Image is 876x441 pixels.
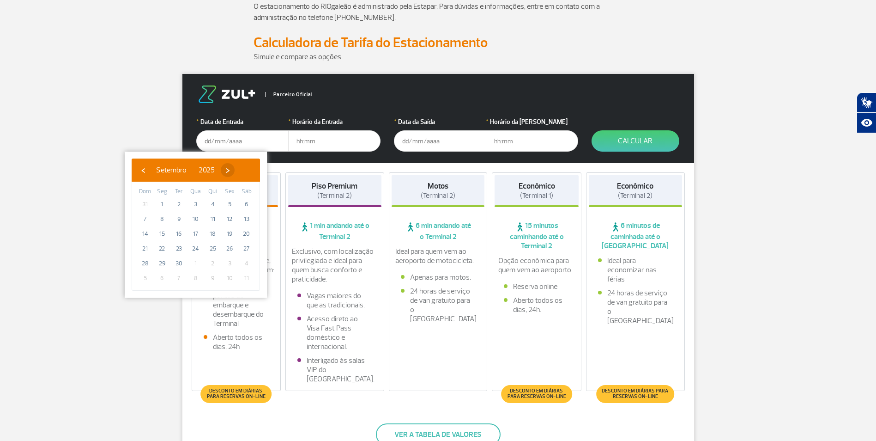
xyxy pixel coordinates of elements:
[401,287,476,324] li: 24 horas de serviço de van gratuito para o [GEOGRAPHIC_DATA]
[617,181,653,191] strong: Econômico
[394,130,486,152] input: dd/mm/aaaa
[222,212,237,227] span: 12
[188,197,203,212] span: 3
[205,271,220,286] span: 9
[504,296,569,314] li: Aberto todos os dias, 24h.
[297,356,372,384] li: Interligado às salas VIP do [GEOGRAPHIC_DATA].
[239,256,254,271] span: 4
[857,92,876,133] div: Plugin de acessibilidade da Hand Talk.
[428,181,448,191] strong: Motos
[857,92,876,113] button: Abrir tradutor de língua de sinais.
[288,221,381,241] span: 1 min andando até o Terminal 2
[138,256,152,271] span: 28
[504,282,569,291] li: Reserva online
[188,212,203,227] span: 10
[221,187,238,197] th: weekday
[297,291,372,310] li: Vagas maiores do que as tradicionais.
[136,164,235,173] bs-datepicker-navigation-view: ​ ​ ​
[498,256,575,275] p: Opção econômica para quem vem ao aeroporto.
[857,113,876,133] button: Abrir recursos assistivos.
[520,191,553,200] span: (Terminal 1)
[138,227,152,241] span: 14
[138,197,152,212] span: 31
[138,212,152,227] span: 7
[187,187,205,197] th: weekday
[205,241,220,256] span: 25
[196,130,289,152] input: dd/mm/aaaa
[171,227,186,241] span: 16
[136,163,150,177] button: ‹
[170,187,187,197] th: weekday
[205,388,267,399] span: Desconto em diárias para reservas on-line
[592,130,679,152] button: Calcular
[394,117,486,127] label: Data da Saída
[292,247,378,284] p: Exclusivo, com localização privilegiada e ideal para quem busca conforto e praticidade.
[589,221,682,251] span: 6 minutos de caminhada até o [GEOGRAPHIC_DATA]
[254,1,623,23] p: O estacionamento do RIOgaleão é administrado pela Estapar. Para dúvidas e informações, entre em c...
[254,34,623,51] h2: Calculadora de Tarifa do Estacionamento
[392,221,485,241] span: 6 min andando até o Terminal 2
[205,256,220,271] span: 2
[598,256,673,284] li: Ideal para economizar nas férias
[401,273,476,282] li: Apenas para motos.
[486,117,578,127] label: Horário da [PERSON_NAME]
[154,187,171,197] th: weekday
[205,212,220,227] span: 11
[171,256,186,271] span: 30
[221,163,235,177] button: ›
[239,271,254,286] span: 11
[222,271,237,286] span: 10
[222,197,237,212] span: 5
[519,181,555,191] strong: Econômico
[265,92,313,97] span: Parceiro Oficial
[171,197,186,212] span: 2
[188,241,203,256] span: 24
[486,130,578,152] input: hh:mm
[204,187,221,197] th: weekday
[156,165,187,175] span: Setembro
[171,212,186,227] span: 9
[125,152,267,298] bs-datepicker-container: calendar
[239,241,254,256] span: 27
[196,86,257,103] img: logo-zul.png
[312,181,357,191] strong: Piso Premium
[199,165,215,175] span: 2025
[238,187,255,197] th: weekday
[395,247,481,265] p: Ideal para quem vem ao aeroporto de motocicleta.
[288,130,381,152] input: hh:mm
[171,241,186,256] span: 23
[222,241,237,256] span: 26
[254,51,623,62] p: Simule e compare as opções.
[188,227,203,241] span: 17
[193,163,221,177] button: 2025
[297,314,372,351] li: Acesso direto ao Visa Fast Pass doméstico e internacional.
[288,117,381,127] label: Horário da Entrada
[506,388,567,399] span: Desconto em diárias para reservas on-line
[204,333,269,351] li: Aberto todos os dias, 24h
[239,197,254,212] span: 6
[239,227,254,241] span: 20
[598,288,673,325] li: 24 horas de serviço de van gratuito para o [GEOGRAPHIC_DATA]
[239,212,254,227] span: 13
[204,282,269,328] li: Fácil acesso aos pontos de embarque e desembarque do Terminal
[138,241,152,256] span: 21
[188,256,203,271] span: 1
[421,191,455,200] span: (Terminal 2)
[601,388,670,399] span: Desconto em diárias para reservas on-line
[155,197,169,212] span: 1
[495,221,579,251] span: 15 minutos caminhando até o Terminal 2
[205,197,220,212] span: 4
[196,117,289,127] label: Data de Entrada
[138,271,152,286] span: 5
[188,271,203,286] span: 8
[222,227,237,241] span: 19
[222,256,237,271] span: 3
[205,227,220,241] span: 18
[317,191,352,200] span: (Terminal 2)
[618,191,652,200] span: (Terminal 2)
[137,187,154,197] th: weekday
[155,212,169,227] span: 8
[155,271,169,286] span: 6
